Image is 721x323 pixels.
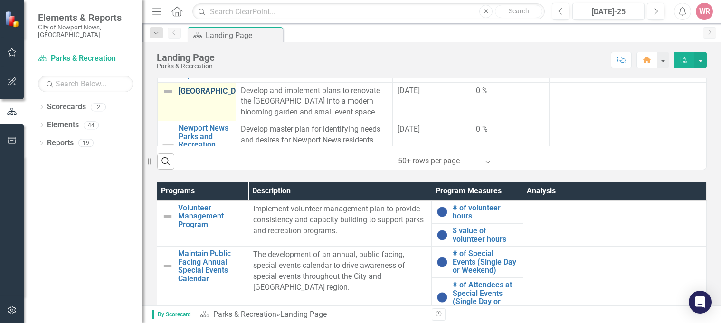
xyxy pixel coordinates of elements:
button: Search [495,5,542,18]
div: Landing Page [206,29,280,41]
img: No Information [436,292,448,303]
td: Double-Click to Edit [248,200,432,246]
img: ClearPoint Strategy [5,11,21,28]
td: Double-Click to Edit Right Click for Context Menu [432,200,523,223]
div: 44 [84,121,99,129]
a: Elements [47,120,79,131]
a: Newport News Parks and Recreation Comprehensive Master Plan [179,124,232,166]
td: Double-Click to Edit [471,121,549,171]
img: No Information [436,229,448,241]
p: Develop master plan for identifying needs and desires for Newport News residents and align with e... [241,124,388,167]
a: Reports [47,138,74,149]
img: Not Started [162,139,174,151]
input: Search Below... [38,76,133,92]
img: No Information [436,256,448,268]
td: Double-Click to Edit [549,82,706,121]
td: Double-Click to Edit [523,200,706,246]
td: Double-Click to Edit Right Click for Context Menu [158,82,236,121]
span: By Scorecard [152,310,195,319]
button: [DATE]-25 [572,3,645,20]
img: Not Defined [162,85,174,97]
a: # of volunteer hours [453,204,518,220]
div: 0 % [476,124,544,135]
div: [DATE]-25 [576,6,641,18]
small: City of Newport News, [GEOGRAPHIC_DATA] [38,23,133,39]
div: Parks & Recreation [157,63,215,70]
td: Double-Click to Edit [236,82,392,121]
div: 19 [78,139,94,147]
td: Double-Click to Edit [236,121,392,171]
td: Double-Click to Edit [471,82,549,121]
span: Elements & Reports [38,12,133,23]
td: Double-Click to Edit Right Click for Context Menu [432,278,523,317]
a: Parks & Recreation [38,53,133,64]
div: » [200,309,425,320]
span: Search [509,7,529,15]
p: The development of an annual, public facing, special events calendar to drive awareness of specia... [253,249,427,293]
a: Volunteer Management Program [178,204,243,229]
img: Not Defined [162,210,173,222]
div: 2 [91,103,106,111]
a: [GEOGRAPHIC_DATA] [179,87,252,95]
div: Landing Page [280,310,327,319]
p: Develop and implement plans to renovate the [GEOGRAPHIC_DATA] into a modern blooming garden and s... [241,85,388,118]
a: Parks & Recreation [213,310,276,319]
div: Landing Page [157,52,215,63]
td: Double-Click to Edit [393,121,471,171]
td: Double-Click to Edit [393,82,471,121]
p: Implement volunteer management plan to provide consistency and capacity building to support parks... [253,204,427,237]
span: [DATE] [398,124,420,133]
div: 0 % [476,85,544,96]
td: Double-Click to Edit Right Click for Context Menu [432,224,523,247]
td: Double-Click to Edit Right Click for Context Menu [432,247,523,278]
div: Open Intercom Messenger [689,291,712,313]
button: WR [696,3,713,20]
td: Double-Click to Edit Right Click for Context Menu [158,121,236,171]
img: No Information [436,206,448,218]
a: Newport News Golf Course at [GEOGRAPHIC_DATA] Irrigation Improvements [179,38,252,79]
a: # of Special Events (Single Day or Weekend) [453,249,518,275]
a: $ value of volunteer hours [453,227,518,243]
a: Maintain Public Facing Annual Special Events Calendar [178,249,243,283]
img: Not Defined [162,260,173,272]
a: # of Attendees at Special Events (Single Day or Weekend Events) [453,281,518,314]
input: Search ClearPoint... [192,3,545,20]
td: Double-Click to Edit Right Click for Context Menu [157,200,248,246]
a: Scorecards [47,102,86,113]
span: [DATE] [398,86,420,95]
td: Double-Click to Edit [549,121,706,171]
